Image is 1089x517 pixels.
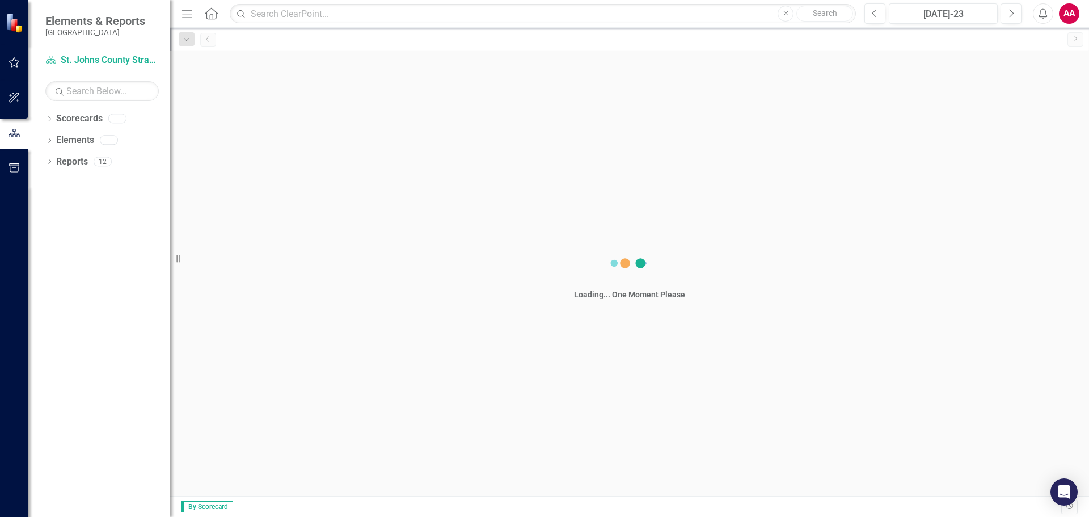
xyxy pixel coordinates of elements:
[5,12,26,33] img: ClearPoint Strategy
[574,289,685,300] div: Loading... One Moment Please
[94,157,112,166] div: 12
[230,4,856,24] input: Search ClearPoint...
[1050,478,1078,506] div: Open Intercom Messenger
[796,6,853,22] button: Search
[56,112,103,125] a: Scorecards
[45,81,159,101] input: Search Below...
[45,54,159,67] a: St. Johns County Strategic Plan
[56,134,94,147] a: Elements
[181,501,233,512] span: By Scorecard
[45,28,145,37] small: [GEOGRAPHIC_DATA]
[45,14,145,28] span: Elements & Reports
[889,3,998,24] button: [DATE]-23
[893,7,994,21] div: [DATE]-23
[56,155,88,169] a: Reports
[1059,3,1079,24] button: AA
[813,9,837,18] span: Search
